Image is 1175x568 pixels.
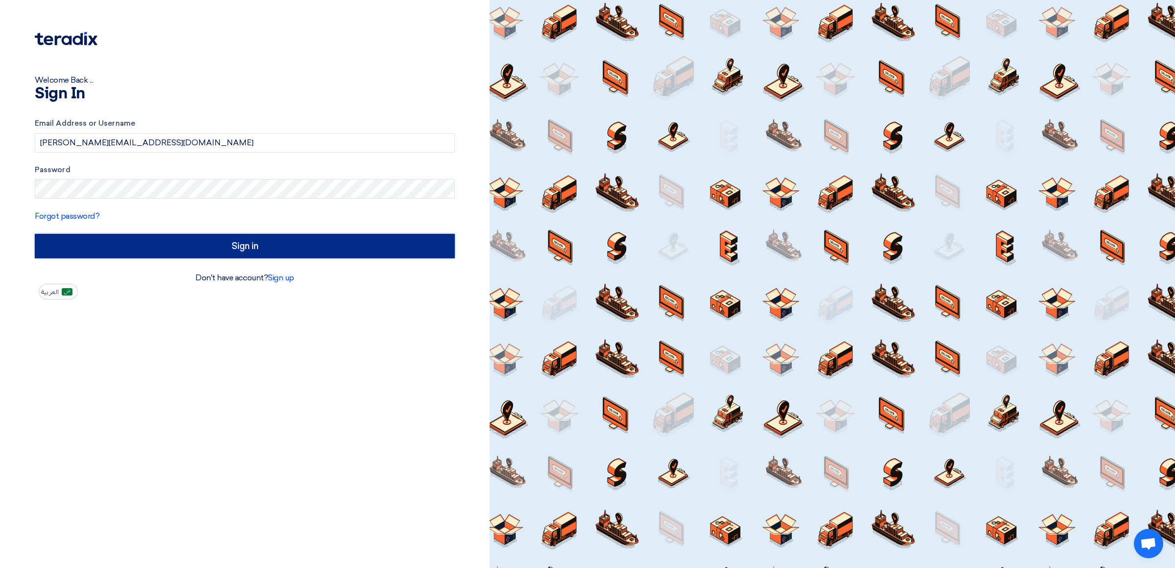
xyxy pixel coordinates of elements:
a: Sign up [268,273,294,282]
span: العربية [41,289,59,295]
div: Don't have account? [35,272,455,284]
div: Welcome Back ... [35,74,455,86]
label: Password [35,164,455,176]
input: Enter your business email or username [35,133,455,153]
img: ar-AR.png [62,288,72,295]
label: Email Address or Username [35,118,455,129]
div: Open chat [1134,529,1163,558]
button: العربية [39,284,78,299]
h1: Sign In [35,86,455,102]
img: Teradix logo [35,32,97,45]
a: Forgot password? [35,211,99,221]
input: Sign in [35,234,455,258]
